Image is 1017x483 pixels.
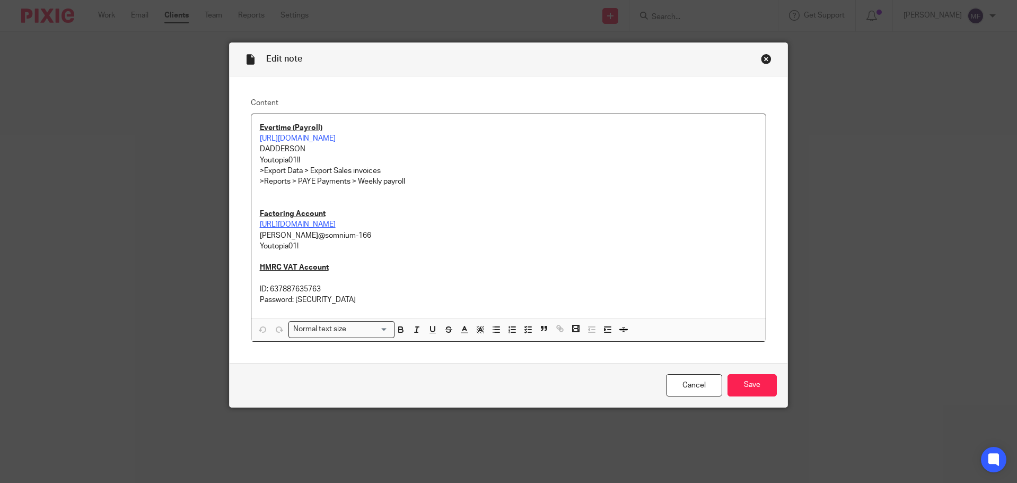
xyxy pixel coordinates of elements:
span: Edit note [266,55,302,63]
div: Search for option [288,321,394,338]
p: Youtopia01!! [260,155,758,166]
u: Evertime (Payroll) [260,124,322,132]
p: >Reports > PAYE Payments > Weekly payroll [260,176,758,187]
p: DADDERSON [260,144,758,154]
span: Normal text size [291,324,349,335]
p: Password: [SECURITY_DATA] [260,295,758,305]
u: Factoring Account [260,210,326,218]
label: Content [251,98,767,108]
div: Close this dialog window [761,54,771,64]
a: [URL][DOMAIN_NAME] [260,135,336,142]
p: ID: 637887635763 [260,284,758,295]
input: Search for option [349,324,388,335]
u: HMRC VAT Account [260,264,329,271]
a: [URL][DOMAIN_NAME] [260,221,336,228]
input: Save [727,374,777,397]
p: >Export Data > Export Sales invoices [260,166,758,176]
a: Cancel [666,374,722,397]
p: [PERSON_NAME]@somnium-166 Youtopia01! [260,230,758,252]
